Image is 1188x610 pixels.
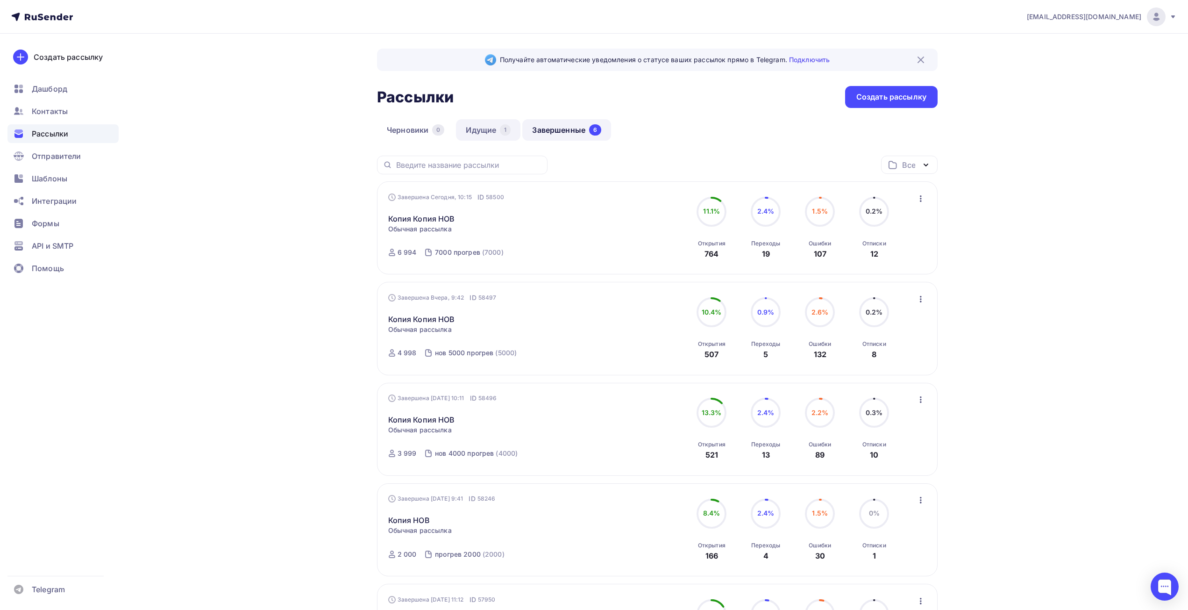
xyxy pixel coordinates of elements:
[866,207,883,215] span: 0.2%
[705,449,718,460] div: 521
[698,340,726,348] div: Открытия
[589,124,601,136] div: 6
[482,248,504,257] div: (7000)
[396,160,542,170] input: Введите название рассылки
[811,308,829,316] span: 2.6%
[478,394,497,403] span: 58496
[388,213,455,224] a: Копия Копия НОВ
[7,169,119,188] a: Шаблоны
[872,349,876,360] div: 8
[388,414,455,425] a: Копия Копия НОВ
[32,173,67,184] span: Шаблоны
[486,193,504,202] span: 58500
[435,348,493,358] div: нов 5000 прогрев
[757,509,775,517] span: 2.4%
[469,494,475,503] span: ID
[388,425,452,435] span: Обычная рассылка
[809,240,831,247] div: Ошибки
[809,441,831,448] div: Ошибки
[478,595,496,604] span: 57950
[815,550,825,561] div: 30
[500,124,511,136] div: 1
[495,348,517,358] div: (5000)
[698,441,726,448] div: Открытия
[435,550,481,559] div: прогрев 2000
[762,449,770,460] div: 13
[751,542,780,549] div: Переходы
[698,240,726,247] div: Открытия
[388,293,497,302] div: Завершена Вчера, 9:42
[388,595,496,604] div: Завершена [DATE] 11:12
[456,119,520,141] a: Идущие1
[435,248,480,257] div: 7000 прогрев
[811,409,829,416] span: 2.2%
[7,79,119,98] a: Дашборд
[7,124,119,143] a: Рассылки
[32,106,68,117] span: Контакты
[522,119,611,141] a: Завершенные6
[388,494,496,503] div: Завершена [DATE] 9:41
[34,51,103,63] div: Создать рассылку
[751,240,780,247] div: Переходы
[870,248,878,259] div: 12
[32,263,64,274] span: Помощь
[32,151,81,162] span: Отправители
[751,340,780,348] div: Переходы
[873,550,876,561] div: 1
[32,195,77,207] span: Интеграции
[434,446,519,461] a: нов 4000 прогрев (4000)
[702,308,722,316] span: 10.4%
[757,409,775,416] span: 2.4%
[698,542,726,549] div: Открытия
[388,193,504,202] div: Завершена Сегодня, 10:15
[757,207,775,215] span: 2.4%
[398,348,417,358] div: 4 998
[470,595,476,604] span: ID
[703,509,720,517] span: 8.4%
[377,88,454,107] h2: Рассылки
[32,83,67,94] span: Дашборд
[815,449,825,460] div: 89
[477,494,496,503] span: 58246
[434,547,505,562] a: прогрев 2000 (2000)
[809,340,831,348] div: Ошибки
[702,409,722,416] span: 13.3%
[814,349,826,360] div: 132
[789,56,830,64] a: Подключить
[881,156,938,174] button: Все
[7,147,119,165] a: Отправители
[862,240,886,247] div: Отписки
[32,584,65,595] span: Telegram
[862,542,886,549] div: Отписки
[751,441,780,448] div: Переходы
[435,449,494,458] div: нов 4000 прогрев
[812,207,828,215] span: 1.5%
[869,509,880,517] span: 0%
[388,526,452,535] span: Обычная рассылка
[704,349,718,360] div: 507
[32,218,59,229] span: Формы
[763,349,768,360] div: 5
[763,550,768,561] div: 4
[704,248,718,259] div: 764
[398,550,417,559] div: 2 000
[1027,7,1177,26] a: [EMAIL_ADDRESS][DOMAIN_NAME]
[377,119,454,141] a: Черновики0
[434,345,518,360] a: нов 5000 прогрев (5000)
[856,92,926,102] div: Создать рассылку
[483,550,505,559] div: (2000)
[388,515,430,526] a: Копия НОВ
[1027,12,1141,22] span: [EMAIL_ADDRESS][DOMAIN_NAME]
[500,55,830,65] span: Получайте автоматические уведомления о статусе ваших рассылок прямо в Telegram.
[862,441,886,448] div: Отписки
[388,394,497,403] div: Завершена [DATE] 10:11
[398,248,417,257] div: 6 994
[902,159,915,171] div: Все
[7,214,119,233] a: Формы
[398,449,417,458] div: 3 999
[470,394,477,403] span: ID
[870,449,878,460] div: 10
[388,314,455,325] a: Копия Копия НОВ
[7,102,119,121] a: Контакты
[814,248,826,259] div: 107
